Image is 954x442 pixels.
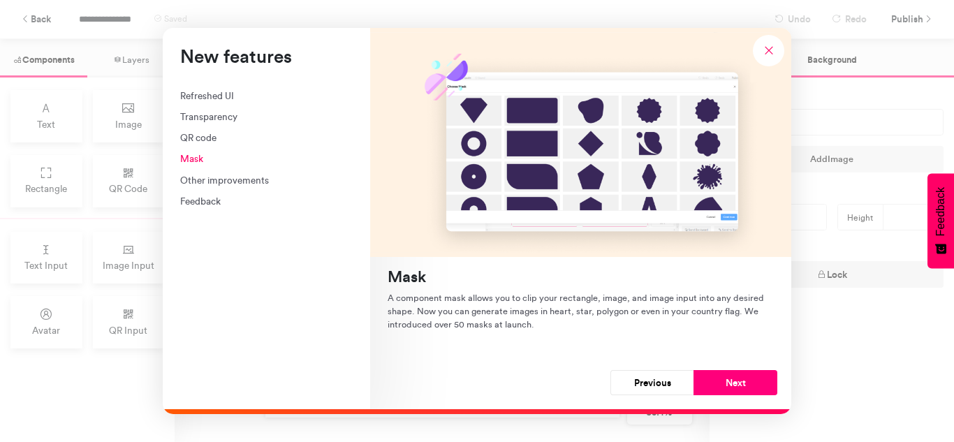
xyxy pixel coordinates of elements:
[934,187,947,236] span: Feedback
[180,110,353,124] div: Transparency
[180,89,353,103] div: Refreshed UI
[884,372,937,425] iframe: Drift Widget Chat Controller
[180,173,353,187] div: Other improvements
[180,45,353,68] h3: New features
[610,370,694,395] button: Previous
[180,152,353,165] div: Mask
[180,194,353,208] div: Feedback
[180,131,353,145] div: QR code
[610,370,777,395] div: Navigation button
[388,267,774,286] h4: Mask
[927,173,954,268] button: Feedback - Show survey
[694,370,777,395] button: Next
[163,28,791,414] div: New features
[388,291,774,331] p: A component mask allows you to clip your rectangle, image, and image input into any desired shape...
